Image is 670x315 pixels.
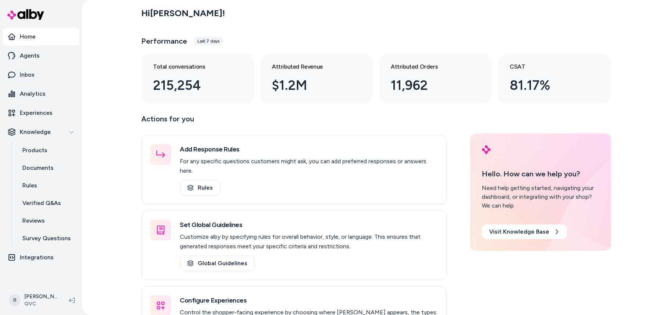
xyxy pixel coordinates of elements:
div: 215,254 [153,76,231,95]
span: QVC [24,300,57,308]
p: Customize alby by specifying rules for overall behavior, style, or language. This ensures that ge... [180,232,437,251]
a: Home [3,28,79,45]
a: Experiences [3,104,79,122]
a: Survey Questions [15,230,79,247]
p: For any specific questions customers might ask, you can add preferred responses or answers here. [180,157,437,176]
p: Documents [22,164,54,172]
a: Total conversations 215,254 [141,54,254,104]
a: Analytics [3,85,79,103]
p: Knowledge [20,128,51,136]
p: Actions for you [141,113,447,131]
h2: Hi [PERSON_NAME] ! [141,8,225,19]
img: alby Logo [7,9,44,20]
h3: Total conversations [153,62,231,71]
h3: Add Response Rules [180,144,437,154]
button: R[PERSON_NAME]QVC [4,289,63,312]
p: Integrations [20,253,54,262]
p: Home [20,32,36,41]
p: Rules [22,181,37,190]
p: Products [22,146,47,155]
button: Knowledge [3,123,79,141]
a: Rules [15,177,79,194]
img: alby Logo [482,145,491,154]
p: Agents [20,51,40,60]
a: Reviews [15,212,79,230]
a: Attributed Orders 11,962 [379,54,492,104]
a: Integrations [3,249,79,266]
p: Analytics [20,89,45,98]
a: Products [15,142,79,159]
a: Global Guidelines [180,256,255,271]
div: Last 7 days [193,37,224,45]
p: Experiences [20,109,52,117]
div: $1.2M [272,76,350,95]
a: Attributed Revenue $1.2M [260,54,373,104]
p: Hello. How can we help you? [482,168,599,179]
div: 11,962 [391,76,469,95]
a: Verified Q&As [15,194,79,212]
a: Documents [15,159,79,177]
p: [PERSON_NAME] [24,293,57,300]
a: Agents [3,47,79,65]
span: R [9,294,21,306]
a: CSAT 81.17% [498,54,611,104]
h3: Attributed Revenue [272,62,350,71]
h3: Set Global Guidelines [180,220,437,230]
a: Rules [180,180,221,195]
div: 81.17% [510,76,587,95]
a: Inbox [3,66,79,84]
p: Inbox [20,70,34,79]
a: Visit Knowledge Base [482,224,567,239]
h3: CSAT [510,62,587,71]
div: Need help getting started, navigating your dashboard, or integrating with your shop? We can help. [482,184,599,210]
h3: Attributed Orders [391,62,469,71]
p: Survey Questions [22,234,71,243]
h3: Performance [141,36,187,46]
p: Verified Q&As [22,199,61,208]
h3: Configure Experiences [180,295,437,305]
p: Reviews [22,216,45,225]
